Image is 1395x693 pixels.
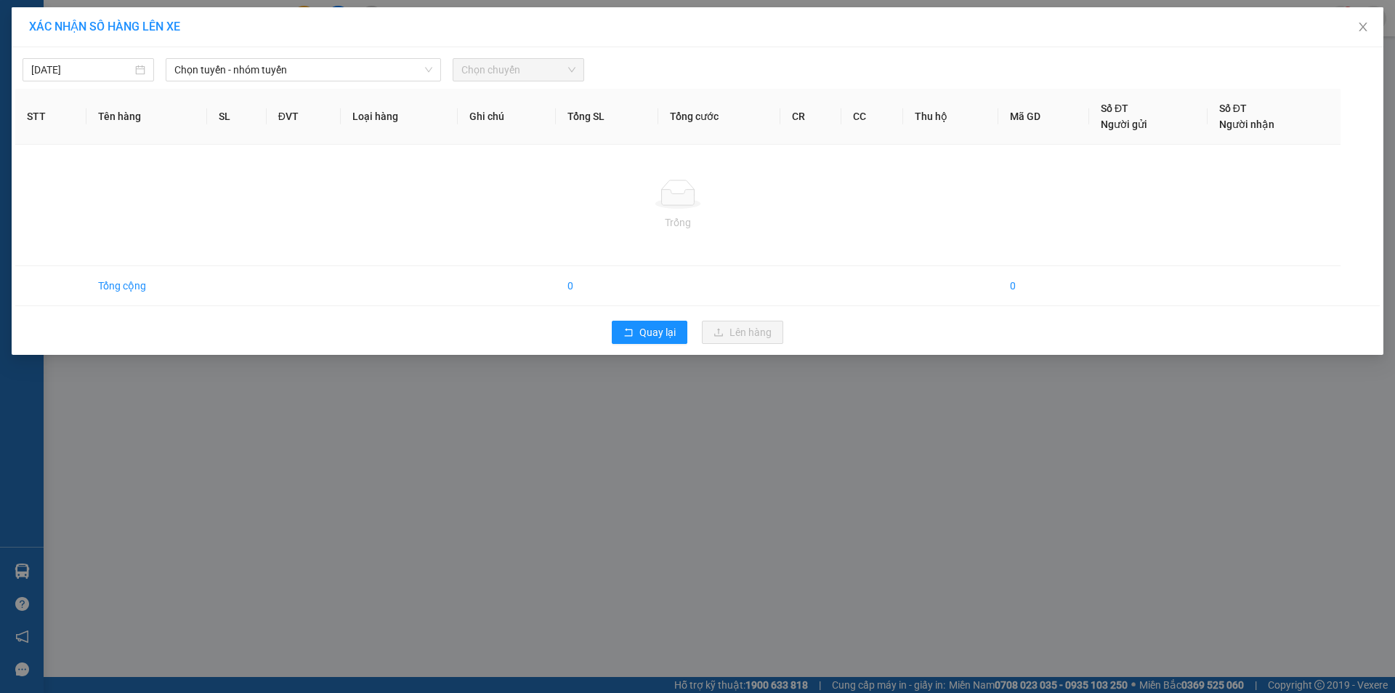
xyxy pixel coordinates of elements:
th: Ghi chú [458,89,557,145]
span: Người gửi [1101,119,1147,130]
span: close [1357,21,1369,33]
span: rollback [623,327,634,339]
td: Tổng cộng [86,266,207,306]
th: CC [841,89,903,145]
span: Chọn tuyến - nhóm tuyến [174,59,432,81]
img: logo [8,49,19,121]
span: Chọn chuyến [461,59,575,81]
span: Người nhận [1219,119,1274,130]
div: Trống [27,215,1329,231]
th: Tổng SL [556,89,658,145]
span: XÁC NHẬN SỐ HÀNG LÊN XE [29,20,180,33]
th: Tổng cước [658,89,780,145]
th: Tên hàng [86,89,207,145]
th: Thu hộ [903,89,998,145]
span: Số ĐT [1219,103,1247,114]
button: Close [1343,7,1383,48]
input: 12/09/2025 [31,62,132,78]
span: ↔ [GEOGRAPHIC_DATA] [28,85,137,108]
span: ↔ [GEOGRAPHIC_DATA] [23,73,137,108]
td: 0 [998,266,1089,306]
th: Loại hàng [341,89,458,145]
th: CR [780,89,842,145]
td: 0 [556,266,658,306]
span: Số ĐT [1101,103,1128,114]
span: Quay lại [639,324,676,340]
strong: CHUYỂN PHÁT NHANH HK BUSLINES [30,12,129,59]
th: Mã GD [998,89,1089,145]
th: SL [207,89,266,145]
button: rollbackQuay lại [612,321,687,344]
span: down [424,65,433,74]
th: ĐVT [267,89,341,145]
span: SAPA, LÀO CAI ↔ [GEOGRAPHIC_DATA] [23,62,137,108]
span: VP697ĐBP1209250116 [140,89,272,104]
th: STT [15,89,86,145]
button: uploadLên hàng [702,321,783,344]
